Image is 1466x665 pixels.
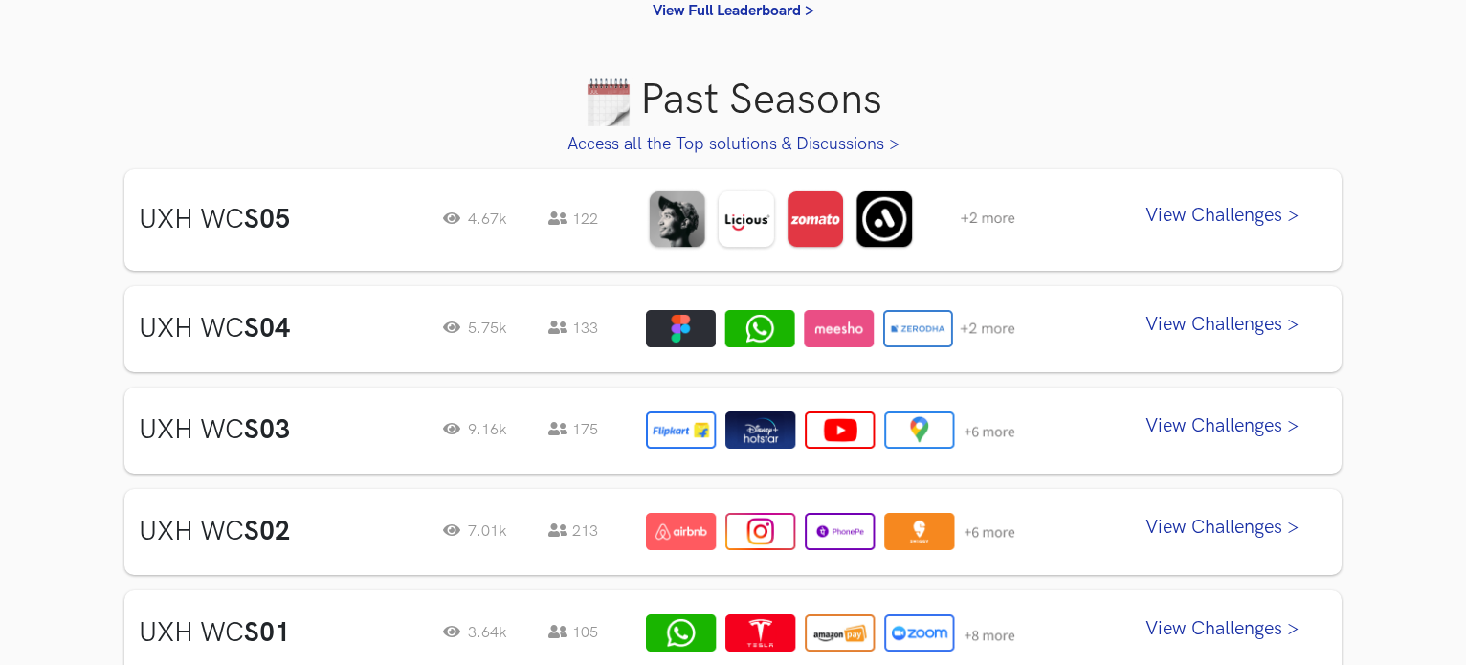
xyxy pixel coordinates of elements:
a: View Challenges > [1117,305,1327,353]
strong: S01 [244,617,290,649]
img: Season brands [646,188,1015,251]
h3: UXH WC [139,204,414,236]
img: Season brands [646,310,1015,347]
h3: UXH WC [139,516,414,548]
h3: Past Seasons [124,76,1342,126]
span: 213 [548,522,598,541]
strong: S05 [244,204,290,235]
span: 133 [548,320,598,338]
strong: S02 [244,516,290,547]
img: Season brands [646,411,1015,449]
strong: S03 [244,414,290,446]
span: 7.01k [443,521,529,543]
h3: UXH WC [139,617,414,650]
a: View Challenges > [1117,610,1327,657]
h3: UXH WC [139,414,414,447]
a: View Challenges > [1117,407,1327,454]
span: 105 [548,624,598,642]
a: View Full Leaderboard > [653,2,814,20]
a: View Challenges > [1117,508,1327,556]
a: Access all the Top solutions & Discussions > [567,134,900,154]
span: 4.67k [443,209,529,232]
h3: UXH WC [139,313,414,345]
img: Season brands [646,614,1015,652]
a: View Challenges > [1117,196,1327,244]
span: 3.64k [443,622,529,645]
span: 9.16k [443,419,529,442]
span: 5.75k [443,318,529,341]
img: Calendar logo [585,78,633,126]
img: Season brands [646,513,1015,550]
span: 122 [548,211,598,229]
span: 175 [548,421,598,439]
strong: S04 [244,313,290,344]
